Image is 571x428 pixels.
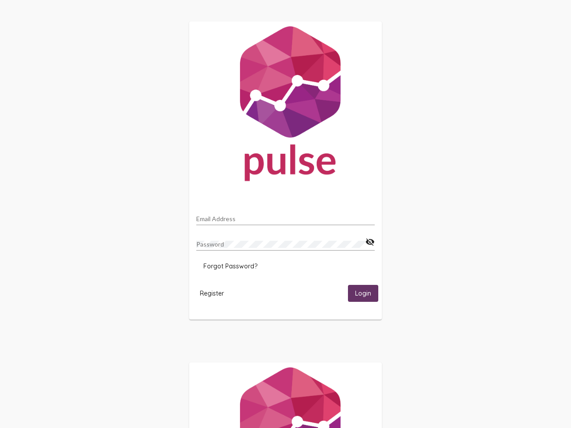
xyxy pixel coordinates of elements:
span: Forgot Password? [203,262,257,270]
button: Forgot Password? [196,258,265,274]
mat-icon: visibility_off [365,237,375,247]
img: Pulse For Good Logo [189,21,382,190]
span: Login [355,290,371,298]
button: Login [348,285,378,301]
button: Register [193,285,231,301]
span: Register [200,289,224,297]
